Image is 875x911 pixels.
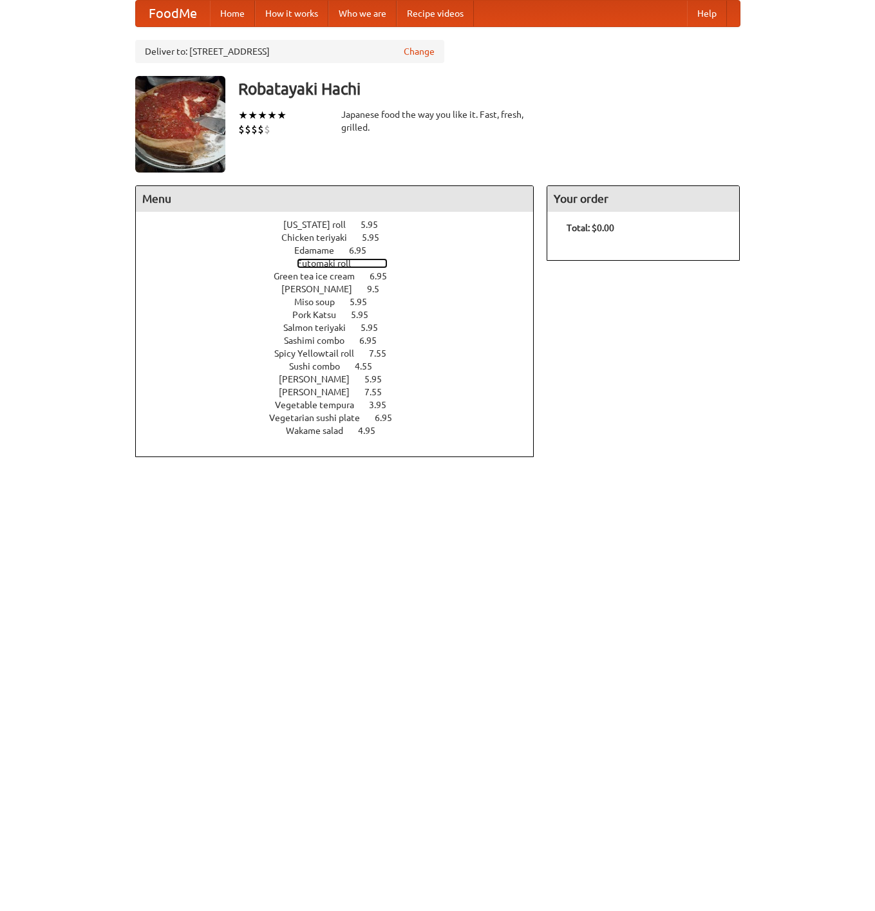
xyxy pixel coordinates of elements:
a: How it works [255,1,328,26]
span: Vegetarian sushi plate [269,413,373,423]
a: Sashimi combo 6.95 [284,335,400,346]
h4: Your order [547,186,739,212]
span: [US_STATE] roll [283,220,359,230]
a: Green tea ice cream 6.95 [274,271,411,281]
span: 6.95 [359,335,390,346]
a: Recipe videos [397,1,474,26]
li: ★ [277,108,287,122]
span: 9.5 [367,284,392,294]
h4: Menu [136,186,534,212]
li: $ [264,122,270,136]
span: 5.95 [350,297,380,307]
a: [PERSON_NAME] 7.55 [279,387,406,397]
a: FoodMe [136,1,210,26]
a: Edamame 6.95 [294,245,390,256]
span: Chicken teriyaki [281,232,360,243]
div: Japanese food the way you like it. Fast, fresh, grilled. [341,108,534,134]
a: Sushi combo 4.55 [289,361,396,371]
a: Help [687,1,727,26]
span: Green tea ice cream [274,271,368,281]
li: $ [245,122,251,136]
a: Home [210,1,255,26]
li: $ [258,122,264,136]
span: 5.95 [364,374,395,384]
a: Who we are [328,1,397,26]
a: [PERSON_NAME] 9.5 [281,284,403,294]
a: Vegetable tempura 3.95 [275,400,410,410]
span: 5.95 [361,220,391,230]
li: ★ [238,108,248,122]
a: Spicy Yellowtail roll 7.55 [274,348,410,359]
a: Miso soup 5.95 [294,297,391,307]
span: Edamame [294,245,347,256]
li: ★ [267,108,277,122]
span: 4.55 [355,361,385,371]
a: Salmon teriyaki 5.95 [283,323,402,333]
li: $ [238,122,245,136]
a: Futomaki roll [297,258,388,268]
span: 6.95 [370,271,400,281]
b: Total: $0.00 [567,223,614,233]
span: 7.55 [364,387,395,397]
span: [PERSON_NAME] [281,284,365,294]
li: ★ [248,108,258,122]
span: Wakame salad [286,426,356,436]
span: Futomaki roll [297,258,364,268]
a: Wakame salad 4.95 [286,426,399,436]
span: [PERSON_NAME] [279,374,362,384]
h3: Robatayaki Hachi [238,76,740,102]
span: Miso soup [294,297,348,307]
span: 6.95 [375,413,405,423]
span: 7.55 [369,348,399,359]
div: Deliver to: [STREET_ADDRESS] [135,40,444,63]
span: 6.95 [349,245,379,256]
span: Sushi combo [289,361,353,371]
span: 5.95 [362,232,392,243]
span: 5.95 [351,310,381,320]
a: Change [404,45,435,58]
span: 4.95 [358,426,388,436]
span: 5.95 [361,323,391,333]
a: [PERSON_NAME] 5.95 [279,374,406,384]
span: [PERSON_NAME] [279,387,362,397]
a: [US_STATE] roll 5.95 [283,220,402,230]
span: Sashimi combo [284,335,357,346]
a: Chicken teriyaki 5.95 [281,232,403,243]
span: Pork Katsu [292,310,349,320]
span: Vegetable tempura [275,400,367,410]
li: ★ [258,108,267,122]
span: Salmon teriyaki [283,323,359,333]
a: Pork Katsu 5.95 [292,310,392,320]
a: Vegetarian sushi plate 6.95 [269,413,416,423]
span: Spicy Yellowtail roll [274,348,367,359]
img: angular.jpg [135,76,225,173]
span: 3.95 [369,400,399,410]
li: $ [251,122,258,136]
